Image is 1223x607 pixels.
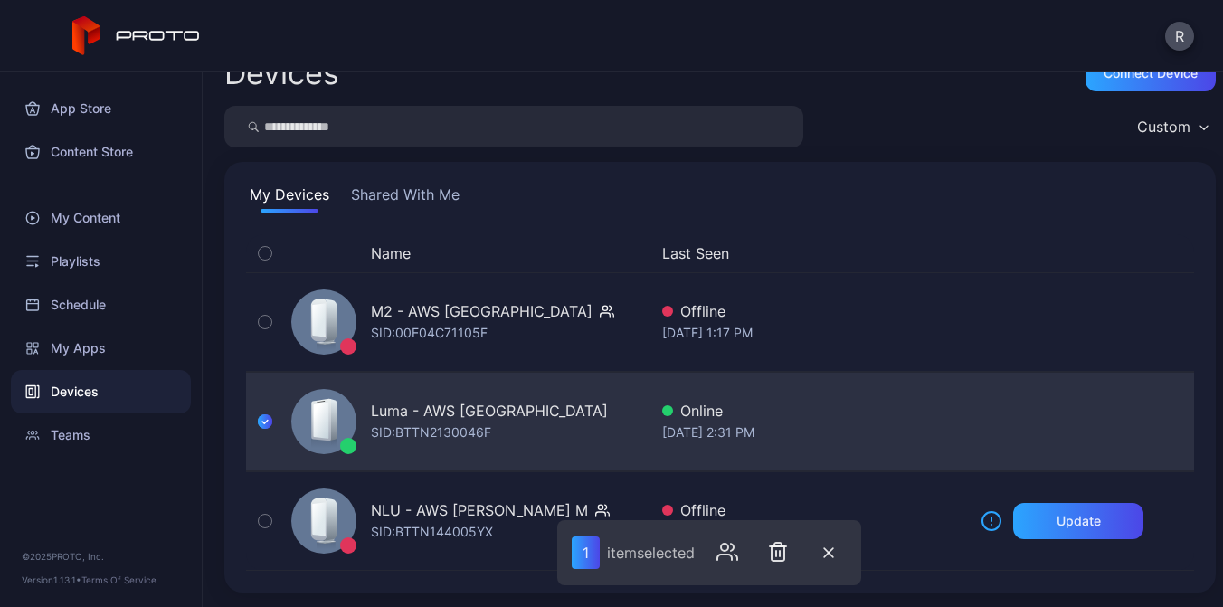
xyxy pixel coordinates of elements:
[224,57,339,90] h2: Devices
[1158,242,1194,264] div: Options
[11,240,191,283] a: Playlists
[662,400,966,422] div: Online
[11,87,191,130] a: App Store
[22,574,81,585] span: Version 1.13.1 •
[1128,106,1216,147] button: Custom
[973,242,1136,264] div: Update Device
[1086,55,1216,91] button: Connect device
[662,422,966,443] div: [DATE] 2:31 PM
[1057,514,1101,528] div: Update
[11,327,191,370] a: My Apps
[371,322,488,344] div: SID: 00E04C71105F
[11,196,191,240] a: My Content
[11,130,191,174] a: Content Store
[607,544,695,562] div: item selected
[81,574,156,585] a: Terms Of Service
[371,521,493,543] div: SID: BTTN144005YX
[246,184,333,213] button: My Devices
[371,400,608,422] div: Luma - AWS [GEOGRAPHIC_DATA]
[662,499,966,521] div: Offline
[11,413,191,457] a: Teams
[1165,22,1194,51] button: R
[11,370,191,413] a: Devices
[371,422,491,443] div: SID: BTTN2130046F
[347,184,463,213] button: Shared With Me
[11,283,191,327] a: Schedule
[1104,66,1198,81] div: Connect device
[371,499,588,521] div: NLU - AWS [PERSON_NAME] M
[22,549,180,564] div: © 2025 PROTO, Inc.
[1137,118,1190,136] div: Custom
[1013,503,1143,539] button: Update
[371,242,411,264] button: Name
[662,322,966,344] div: [DATE] 1:17 PM
[371,300,593,322] div: M2 - AWS [GEOGRAPHIC_DATA]
[662,242,959,264] button: Last Seen
[662,300,966,322] div: Offline
[572,536,600,569] div: 1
